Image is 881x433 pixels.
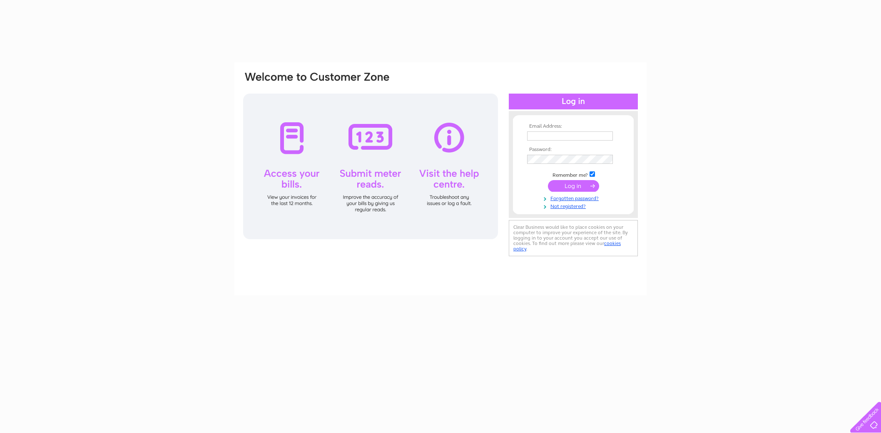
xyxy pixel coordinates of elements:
[525,124,622,129] th: Email Address:
[513,240,621,252] a: cookies policy
[527,202,622,210] a: Not registered?
[548,180,599,192] input: Submit
[525,170,622,178] td: Remember me?
[527,194,622,202] a: Forgotten password?
[509,220,638,256] div: Clear Business would like to place cookies on your computer to improve your experience of the sit...
[525,147,622,153] th: Password:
